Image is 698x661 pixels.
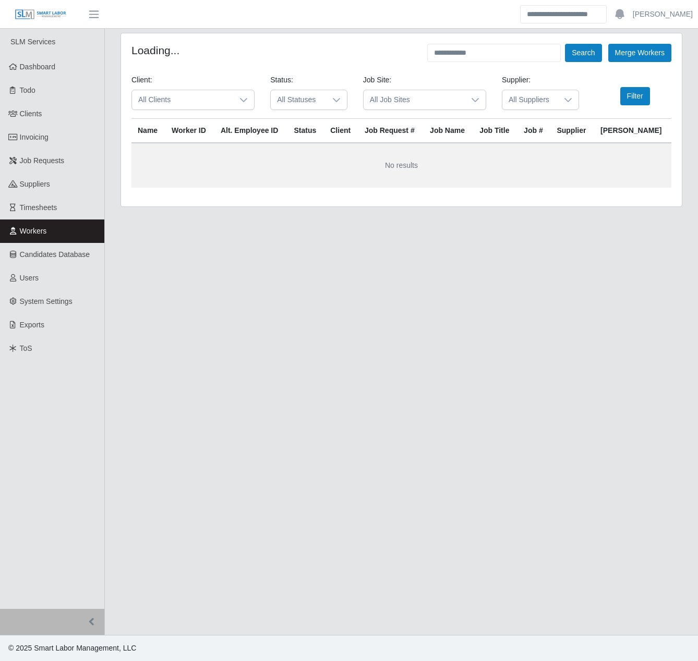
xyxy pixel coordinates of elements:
[608,44,671,62] button: Merge Workers
[287,119,324,143] th: Status
[214,119,288,143] th: Alt. Employee ID
[550,119,594,143] th: Supplier
[20,180,50,188] span: Suppliers
[20,297,73,305] span: System Settings
[565,44,601,62] button: Search
[358,119,424,143] th: Job Request #
[363,75,391,85] label: Job Site:
[473,119,518,143] th: Job Title
[364,90,465,109] span: All Job Sites
[10,38,55,46] span: SLM Services
[20,321,44,329] span: Exports
[20,203,57,212] span: Timesheets
[165,119,214,143] th: Worker ID
[502,90,558,109] span: All Suppliers
[131,75,152,85] label: Client:
[271,90,326,109] span: All Statuses
[502,75,531,85] label: Supplier:
[132,90,233,109] span: All Clients
[8,644,136,652] span: © 2025 Smart Labor Management, LLC
[324,119,358,143] th: Client
[20,227,47,235] span: Workers
[20,344,32,352] span: ToS
[131,143,671,188] td: No results
[20,63,56,71] span: Dashboard
[131,44,179,57] h4: Loading...
[520,5,607,23] input: Search
[620,87,650,105] button: Filter
[15,9,67,20] img: SLM Logo
[518,119,550,143] th: Job #
[270,75,293,85] label: Status:
[20,86,35,94] span: Todo
[20,274,39,282] span: Users
[20,109,42,118] span: Clients
[131,119,165,143] th: Name
[594,119,671,143] th: [PERSON_NAME]
[20,156,65,165] span: Job Requests
[20,250,90,259] span: Candidates Database
[20,133,49,141] span: Invoicing
[424,119,473,143] th: Job Name
[633,9,693,20] a: [PERSON_NAME]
